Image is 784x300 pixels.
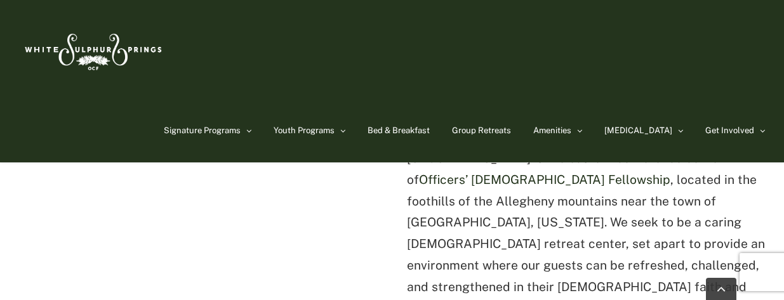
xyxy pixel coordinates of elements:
[705,126,754,134] span: Get Involved
[164,99,251,162] a: Signature Programs
[533,126,571,134] span: Amenities
[19,20,165,79] img: White Sulphur Springs Logo
[164,99,765,162] nav: Main Menu Sticky
[452,126,511,134] span: Group Retreats
[164,126,241,134] span: Signature Programs
[604,99,683,162] a: [MEDICAL_DATA]
[419,173,670,186] a: Officers’ [DEMOGRAPHIC_DATA] Fellowship
[533,99,582,162] a: Amenities
[274,126,335,134] span: Youth Programs
[368,99,430,162] a: Bed & Breakfast
[705,99,765,162] a: Get Involved
[604,126,672,134] span: [MEDICAL_DATA]
[452,99,511,162] a: Group Retreats
[274,99,345,162] a: Youth Programs
[368,126,430,134] span: Bed & Breakfast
